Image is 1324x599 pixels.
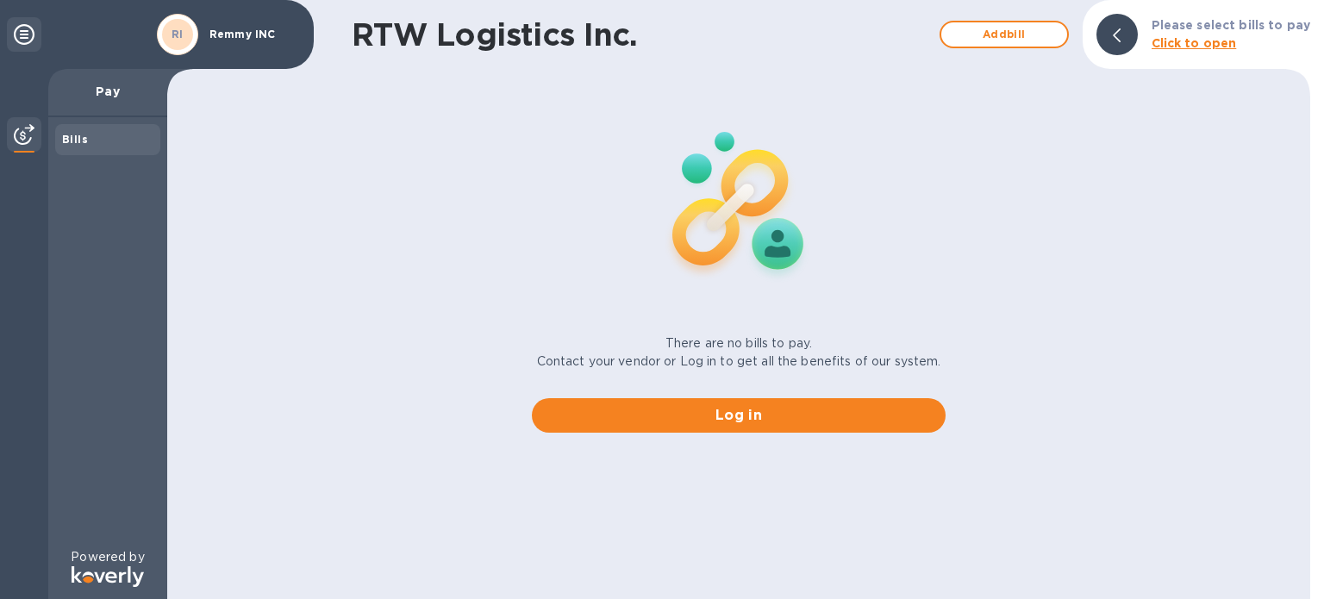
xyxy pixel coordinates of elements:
button: Addbill [940,21,1069,48]
b: Click to open [1152,36,1237,50]
img: Logo [72,566,144,587]
button: Log in [532,398,946,433]
b: Please select bills to pay [1152,18,1310,32]
p: Powered by [71,548,144,566]
b: Bills [62,133,88,146]
b: RI [172,28,184,41]
p: Remmy INC [209,28,296,41]
span: Add bill [955,24,1053,45]
span: Log in [546,405,932,426]
p: Pay [62,83,153,100]
h1: RTW Logistics Inc. [352,16,931,53]
p: There are no bills to pay. Contact your vendor or Log in to get all the benefits of our system. [537,334,941,371]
